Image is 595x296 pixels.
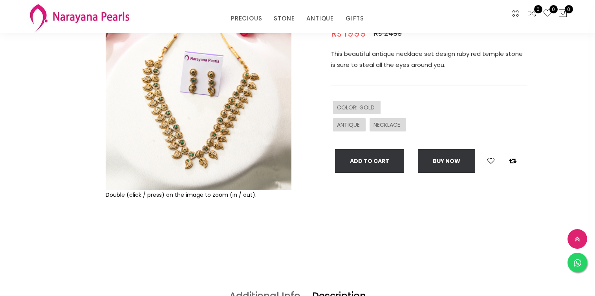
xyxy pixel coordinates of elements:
a: 0 [527,9,537,19]
p: This beautiful antique necklace set design ruby red temple stone is sure to steal all the eyes ar... [331,48,527,70]
span: 0 [534,5,542,13]
button: 0 [558,9,568,19]
button: Buy now [418,149,475,173]
span: NECKLACE [373,121,402,129]
span: 0 [565,5,573,13]
button: Add To Cart [335,149,404,173]
img: Example [106,4,291,190]
button: Add to wishlist [485,156,497,166]
span: Rs 1999 [331,29,366,38]
button: Add to compare [507,156,519,166]
a: ANTIQUE [306,13,334,24]
a: STONE [274,13,295,24]
a: 0 [543,9,552,19]
div: Double (click / press) on the image to zoom (in / out). [106,190,291,200]
span: ANTIQUE [337,121,362,129]
span: 0 [549,5,558,13]
span: GOLD [359,104,377,111]
a: PRECIOUS [231,13,262,24]
a: GIFTS [346,13,364,24]
span: Rs 2499 [374,29,402,38]
span: COLOR : [337,104,359,111]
